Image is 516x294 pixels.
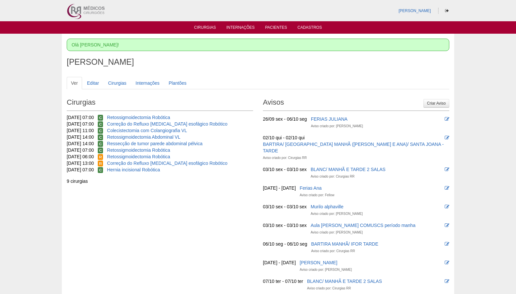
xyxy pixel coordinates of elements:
div: 02/10 qui - 02/10 qui [263,134,305,141]
h1: [PERSON_NAME] [67,58,449,66]
i: Editar [445,260,449,265]
a: Retossigmoidectomia Abdominal VL [107,134,180,140]
a: Internações [226,25,255,32]
a: Editar [83,77,103,89]
a: FERIAS JULIANA [311,116,348,122]
a: Aula [PERSON_NAME] COMUSCS período manha [311,223,416,228]
span: Confirmada [98,121,103,127]
a: Correção do Refluxo [MEDICAL_DATA] esofágico Robótico [107,121,227,127]
span: Confirmada [98,141,103,147]
span: [DATE] 07:00 [67,167,94,172]
a: BARTIRA/ [GEOGRAPHIC_DATA] MANHÃ ([PERSON_NAME] E ANA)/ SANTA JOANA -TARDE [263,142,444,153]
i: Editar [445,204,449,209]
a: Correção do Refluxo [MEDICAL_DATA] esofágico Robótico [107,161,227,166]
i: Editar [445,223,449,228]
i: Editar [445,242,449,246]
span: Reservada [98,154,103,160]
div: Aviso criado por: Fellow [300,192,335,199]
span: [DATE] 13:00 [67,161,94,166]
span: [DATE] 07:00 [67,115,94,120]
div: Aviso criado por: Cirurgias RR [263,155,307,161]
a: BARTIRA MANHÃ/ IFOR TARDE [311,241,378,247]
a: Cadastros [298,25,322,32]
div: 03/10 sex - 03/10 sex [263,166,307,173]
i: Editar [445,135,449,140]
div: Aviso criado por: Cirurgias RR [311,173,354,180]
a: Murilo alphaville [311,204,343,209]
span: Reservada [98,161,103,166]
div: [DATE] - [DATE] [263,185,296,191]
i: Sair [445,9,449,13]
a: [PERSON_NAME] [399,9,431,13]
a: Pacientes [265,25,287,32]
a: Hernia incisional Robótica [107,167,160,172]
span: Confirmada [98,115,103,121]
span: Confirmada [98,128,103,134]
span: [DATE] 07:00 [67,147,94,153]
a: Retossigmoidectomia Robótica [107,115,170,120]
div: Aviso criado por: [PERSON_NAME] [300,267,352,273]
i: Editar [445,117,449,121]
div: 03/10 sex - 03/10 sex [263,222,307,229]
i: Editar [445,279,449,284]
div: 9 cirurgias [67,178,253,184]
div: 26/09 sex - 06/10 seg [263,116,307,122]
a: BLANC/ MANHÃ E TARDE 2 SALAS [311,167,386,172]
span: [DATE] 14:00 [67,141,94,146]
a: Criar Aviso [423,99,449,108]
a: BLANC/ MANHÃ E TARDE 2 SALAS [307,279,382,284]
a: Retossigmoidectomia Robótica [107,147,170,153]
div: Aviso criado por: [PERSON_NAME] [311,229,363,236]
div: 07/10 ter - 07/10 ter [263,278,303,285]
div: Olá [PERSON_NAME]! [67,39,449,51]
span: [DATE] 07:00 [67,121,94,127]
a: [PERSON_NAME] [300,260,337,265]
div: Aviso criado por: [PERSON_NAME] [311,211,363,217]
a: Ver [67,77,82,89]
div: Aviso criado por: Cirurgias RR [307,285,351,292]
a: Ferias Ana [300,185,322,191]
a: Ressecção de tumor parede abdominal pélvica [107,141,202,146]
a: Cirurgias [194,25,216,32]
a: Cirurgias [104,77,131,89]
h2: Avisos [263,96,449,111]
i: Editar [445,167,449,172]
a: Plantões [164,77,191,89]
a: Internações [131,77,164,89]
div: [DATE] - [DATE] [263,259,296,266]
a: Colecistectomia com Colangiografia VL [107,128,187,133]
div: Aviso criado por: [PERSON_NAME] [311,123,363,130]
span: [DATE] 11:00 [67,128,94,133]
div: 03/10 sex - 03/10 sex [263,203,307,210]
span: Confirmada [98,134,103,140]
i: Editar [445,186,449,190]
span: [DATE] 06:00 [67,154,94,159]
div: 06/10 seg - 06/10 seg [263,241,307,247]
span: Confirmada [98,167,103,173]
span: Confirmada [98,147,103,153]
a: Retossigmoidectomia Robótica [107,154,170,159]
span: [DATE] 14:00 [67,134,94,140]
div: Aviso criado por: Cirurgias RR [311,248,355,254]
h2: Cirurgias [67,96,253,111]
